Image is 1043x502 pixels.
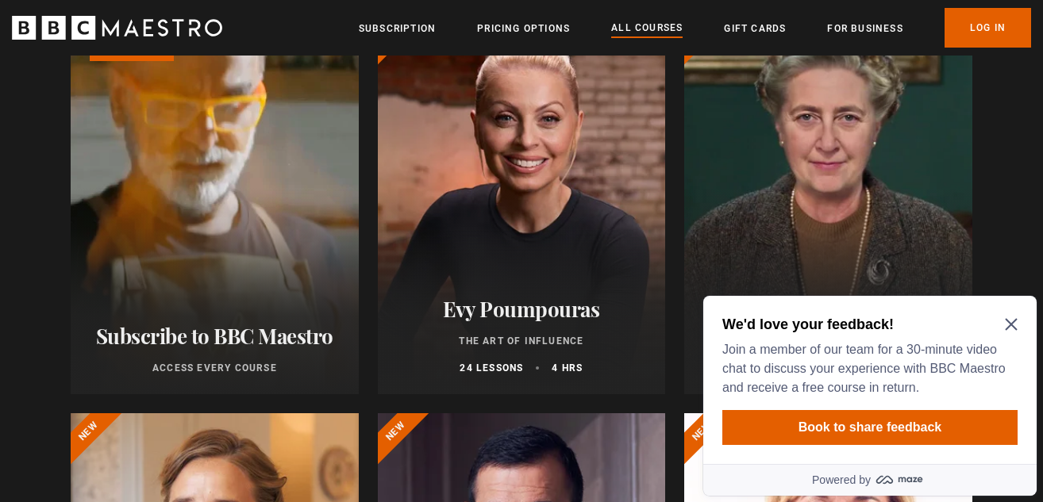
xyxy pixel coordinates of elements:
[6,6,340,206] div: Optional study invitation
[945,8,1031,48] a: Log In
[552,361,583,375] p: 4 hrs
[6,174,340,206] a: Powered by maze
[460,361,523,375] p: 24 lessons
[724,21,786,36] a: Gift Cards
[827,21,903,36] a: For business
[397,334,647,348] p: The Art of Influence
[25,25,314,44] h2: We'd love your feedback!
[12,16,222,40] svg: BBC Maestro
[359,8,1031,48] nav: Primary
[611,20,683,37] a: All Courses
[25,51,314,108] p: Join a member of our team for a 30-minute video chat to discuss your experience with BBC Maestro ...
[477,21,570,36] a: Pricing Options
[359,21,436,36] a: Subscription
[397,297,647,321] h2: Evy Poumpouras
[684,13,972,394] a: [PERSON_NAME] Writing 11 lessons 2.5 hrs New
[308,29,321,41] button: Close Maze Prompt
[378,13,666,394] a: Evy Poumpouras The Art of Influence 24 lessons 4 hrs New
[25,121,321,155] button: Book to share feedback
